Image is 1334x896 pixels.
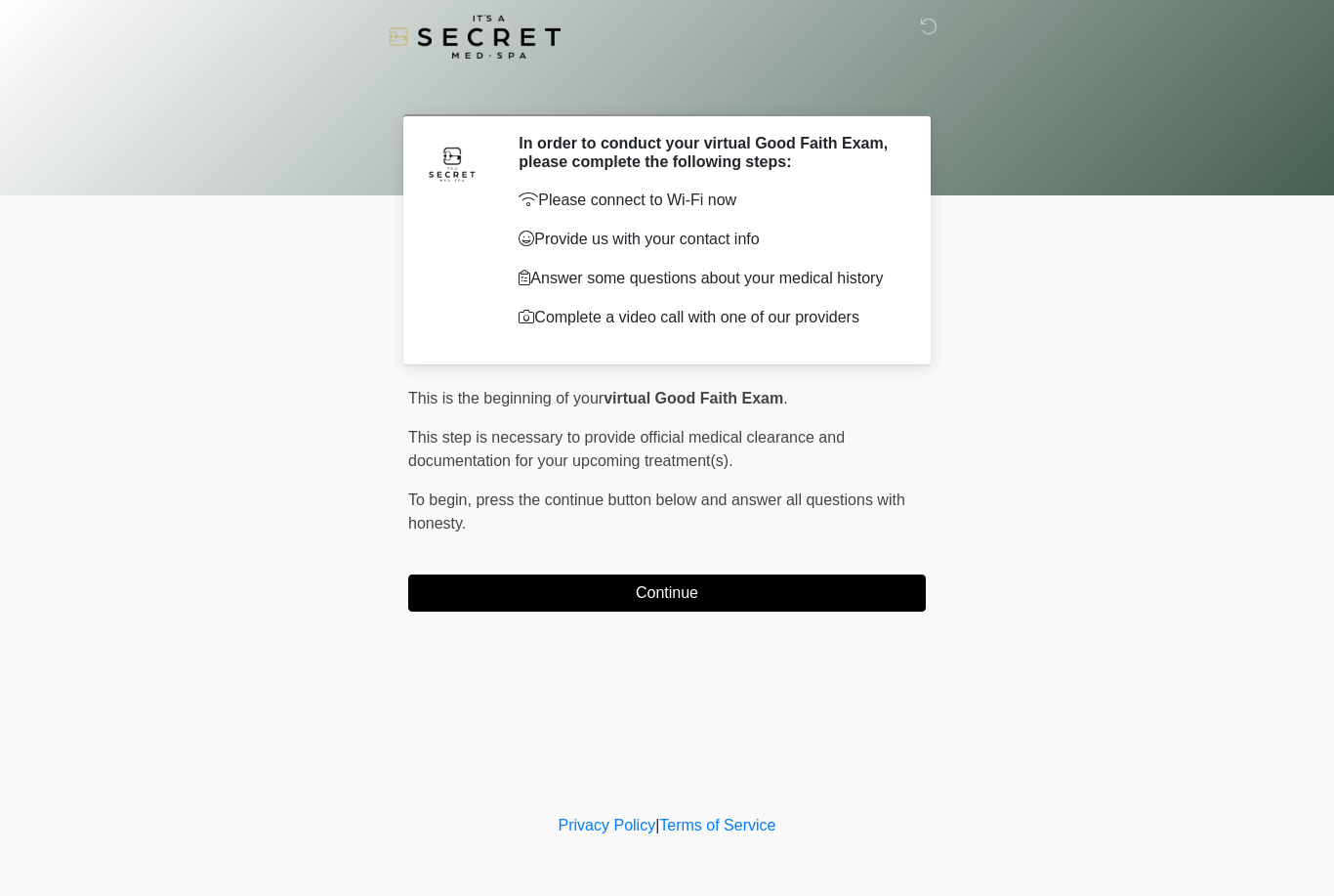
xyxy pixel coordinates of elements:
[659,817,775,833] a: Terms of Service
[408,491,905,532] span: press the continue button below and answer all questions with honesty.
[519,134,896,171] h2: In order to conduct your virtual Good Faith Exam, please complete the following steps:
[783,390,787,406] span: .
[408,491,476,508] span: To begin,
[519,228,896,251] p: Provide us with your contact info
[655,817,659,833] a: |
[389,15,561,59] img: It's A Secret Med Spa Logo
[519,306,896,329] p: Complete a video call with one of our providers
[519,189,896,212] p: Please connect to Wi-Fi now
[408,575,926,612] button: Continue
[408,429,845,469] span: This step is necessary to provide official medical clearance and documentation for your upcoming ...
[394,70,940,107] h1: ‎ ‎
[408,390,604,406] span: This is the beginning of your
[559,817,656,833] a: Privacy Policy
[604,390,783,406] strong: virtual Good Faith Exam
[423,134,481,192] img: Agent Avatar
[519,267,896,290] p: Answer some questions about your medical history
